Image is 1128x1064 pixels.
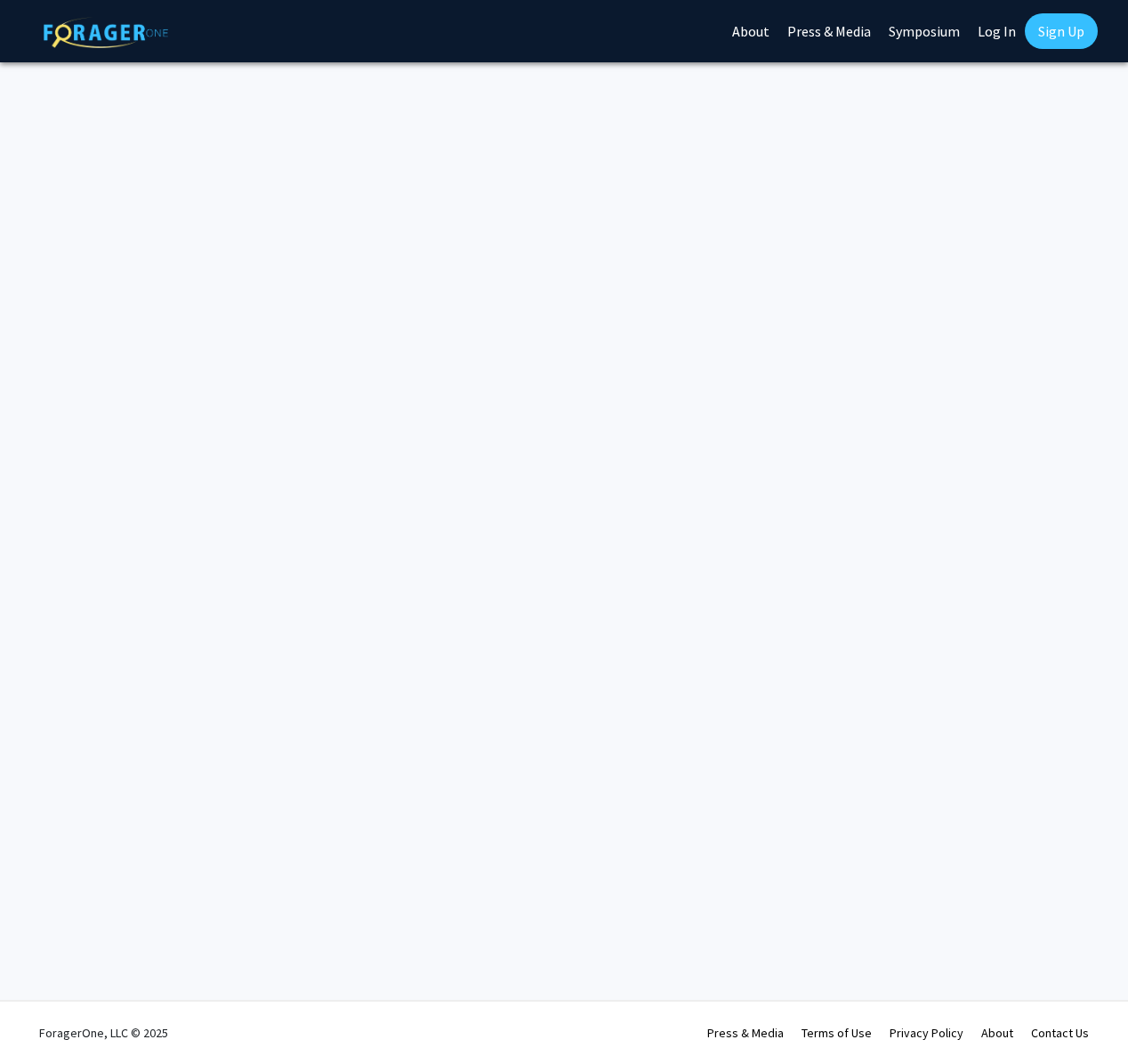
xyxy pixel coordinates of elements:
img: ForagerOne Logo [44,17,168,48]
a: Privacy Policy [890,1025,963,1041]
div: ForagerOne, LLC © 2025 [39,1002,168,1064]
a: Terms of Use [802,1025,872,1041]
a: Press & Media [707,1025,784,1041]
a: About [981,1025,1013,1041]
a: Sign Up [1025,13,1098,49]
a: Contact Us [1031,1025,1089,1041]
